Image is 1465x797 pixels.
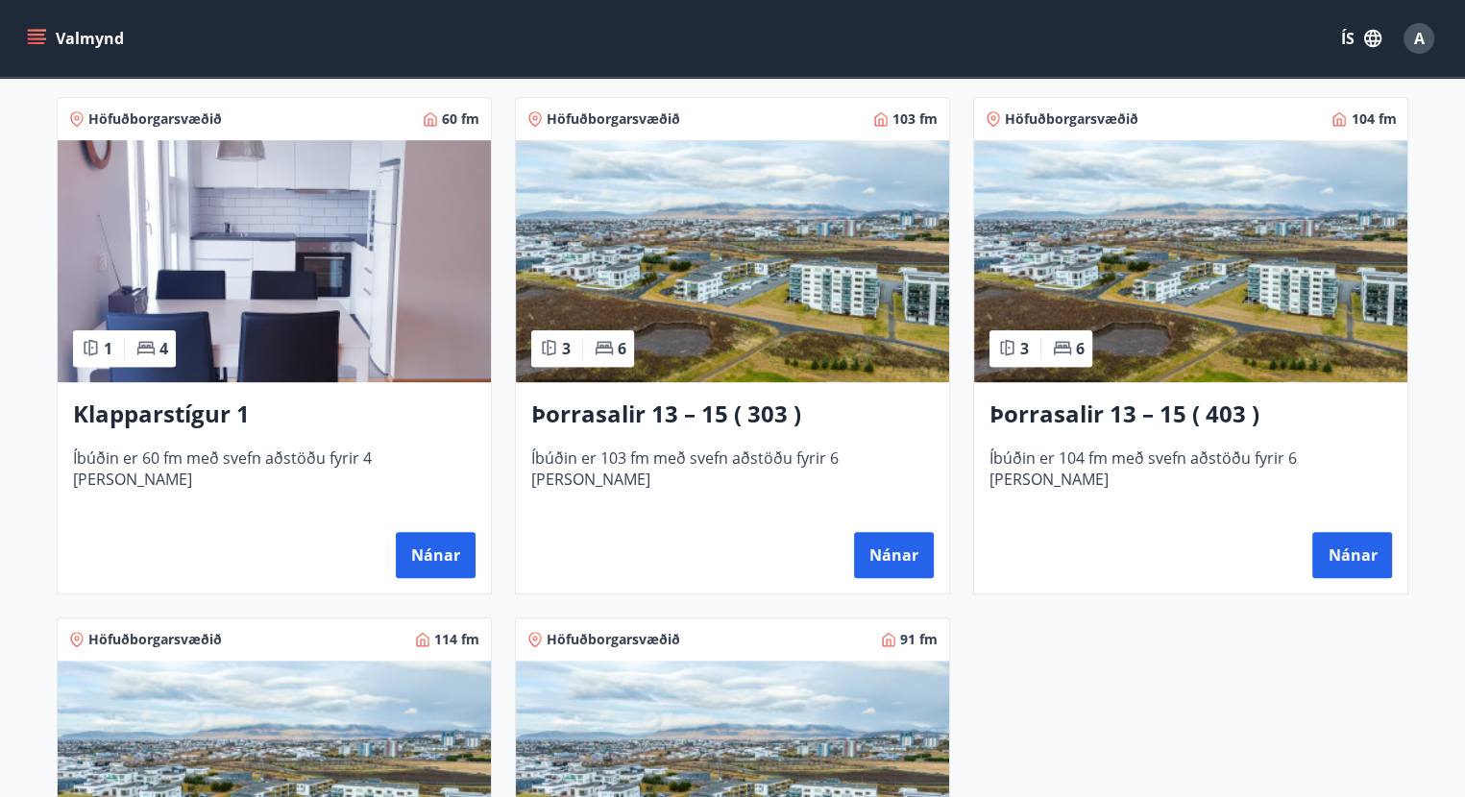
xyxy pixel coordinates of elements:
span: 91 fm [900,630,938,649]
button: Nánar [854,532,934,578]
span: 4 [159,338,168,359]
button: menu [23,21,132,56]
span: Höfuðborgarsvæðið [547,630,680,649]
h3: Þorrasalir 13 – 15 ( 403 ) [989,398,1392,432]
span: 104 fm [1351,109,1396,129]
img: Paella dish [58,140,491,382]
button: ÍS [1331,21,1392,56]
span: 114 fm [434,630,479,649]
span: 103 fm [892,109,938,129]
span: 3 [562,338,571,359]
span: 60 fm [442,109,479,129]
img: Paella dish [516,140,949,382]
img: Paella dish [974,140,1407,382]
span: Íbúðin er 104 fm með svefn aðstöðu fyrir 6 [PERSON_NAME] [989,447,1392,511]
span: Höfuðborgarsvæðið [88,109,222,129]
button: Nánar [1312,532,1392,578]
span: Íbúðin er 60 fm með svefn aðstöðu fyrir 4 [PERSON_NAME] [73,447,476,511]
button: A [1396,15,1442,61]
span: 6 [1076,338,1085,359]
span: 1 [104,338,112,359]
span: 3 [1020,338,1029,359]
span: Höfuðborgarsvæðið [547,109,680,129]
span: Höfuðborgarsvæðið [1005,109,1138,129]
h3: Þorrasalir 13 – 15 ( 303 ) [531,398,934,432]
span: 6 [618,338,626,359]
button: Nánar [396,532,476,578]
span: A [1414,28,1425,49]
span: Höfuðborgarsvæðið [88,630,222,649]
span: Íbúðin er 103 fm með svefn aðstöðu fyrir 6 [PERSON_NAME] [531,447,934,511]
h3: Klapparstígur 1 [73,398,476,432]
